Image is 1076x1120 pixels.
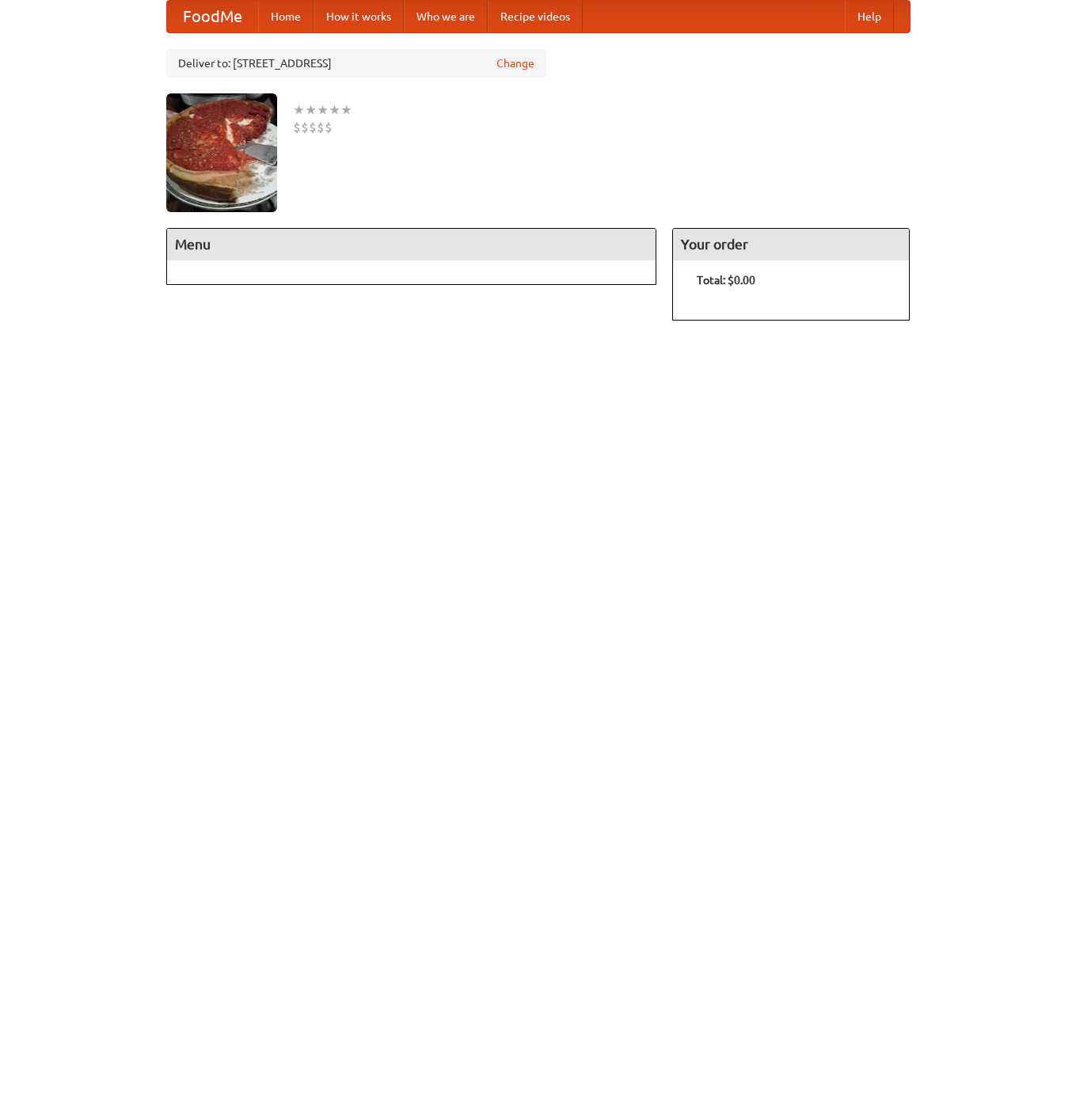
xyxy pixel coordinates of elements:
li: $ [293,119,301,136]
a: Change [496,55,534,71]
li: ★ [329,101,340,119]
h4: Menu [167,229,656,260]
li: ★ [293,101,305,119]
li: $ [301,119,309,136]
h4: Your order [673,229,909,260]
img: angular.jpg [166,93,277,212]
a: Home [258,1,314,32]
a: FoodMe [167,1,258,32]
li: $ [309,119,317,136]
b: Total: $0.00 [697,274,755,287]
a: Help [845,1,894,32]
a: Recipe videos [488,1,583,32]
a: How it works [314,1,404,32]
li: ★ [305,101,317,119]
li: $ [325,119,333,136]
li: ★ [340,101,352,119]
a: Who we are [404,1,488,32]
li: ★ [317,101,329,119]
div: Deliver to: [STREET_ADDRESS] [166,49,546,78]
li: $ [317,119,325,136]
